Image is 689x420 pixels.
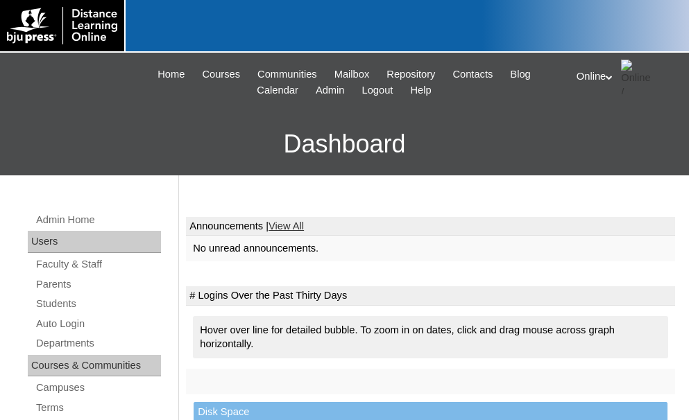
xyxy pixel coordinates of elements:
span: Mailbox [334,67,370,82]
a: Faculty & Staff [35,256,161,273]
span: Calendar [257,82,298,98]
span: Contacts [452,67,493,82]
a: Departments [35,335,161,352]
a: Repository [380,67,442,82]
td: Announcements | [186,217,675,236]
a: Admin Home [35,211,161,229]
td: No unread announcements. [186,236,675,261]
div: Users [28,231,161,253]
div: Online [577,60,675,94]
span: Admin [316,82,345,98]
h3: Dashboard [7,113,682,175]
td: # Logins Over the Past Thirty Days [186,286,675,306]
span: Logout [362,82,393,98]
a: Blog [503,67,537,82]
a: Auto Login [35,315,161,333]
a: Contacts [445,67,500,82]
a: Students [35,295,161,313]
a: Help [403,82,438,98]
a: Logout [355,82,400,98]
a: Parents [35,276,161,293]
a: Courses [195,67,247,82]
a: Home [151,67,192,82]
div: Courses & Communities [28,355,161,377]
a: View All [269,220,304,231]
span: Courses [202,67,240,82]
img: Online / Instructor [621,60,656,94]
a: Admin [309,82,352,98]
span: Repository [386,67,435,82]
span: Help [410,82,431,98]
span: Home [158,67,185,82]
span: Blog [510,67,530,82]
img: logo-white.png [7,7,117,44]
a: Terms [35,399,161,417]
span: Communities [257,67,317,82]
a: Campuses [35,379,161,396]
div: Hover over line for detailed bubble. To zoom in on dates, click and drag mouse across graph horiz... [193,316,668,358]
a: Communities [250,67,324,82]
a: Calendar [250,82,305,98]
a: Mailbox [328,67,377,82]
